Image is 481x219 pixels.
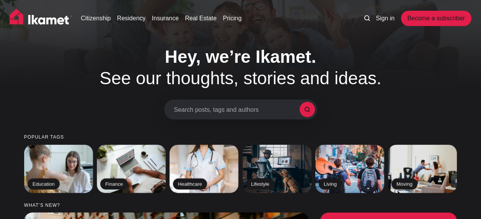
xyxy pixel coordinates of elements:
h2: Living [319,178,342,190]
a: Real Estate [185,14,217,23]
h2: Finance [100,178,128,190]
a: Become a subscriber [401,11,471,26]
span: Hey, we’re Ikamet. [165,47,316,67]
h1: See our thoughts, stories and ideas. [78,46,403,88]
a: Lifestyle [243,145,311,193]
h2: Education [28,178,60,190]
small: Popular tags [24,135,457,140]
h2: Moving [391,178,417,190]
a: Insurance [152,14,179,23]
a: Healthcare [170,145,238,193]
a: Living [315,145,384,193]
a: Residency [117,14,146,23]
h2: Healthcare [173,178,207,190]
a: Finance [97,145,166,193]
a: Sign in [376,14,395,23]
span: Search posts, tags and authors [174,106,300,113]
h2: Lifestyle [246,178,274,190]
a: Education [24,145,93,193]
a: Moving [388,145,457,193]
a: Pricing [223,14,242,23]
small: What’s new? [24,203,457,208]
img: Ikamet home [10,9,72,28]
a: Citizenship [81,14,111,23]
